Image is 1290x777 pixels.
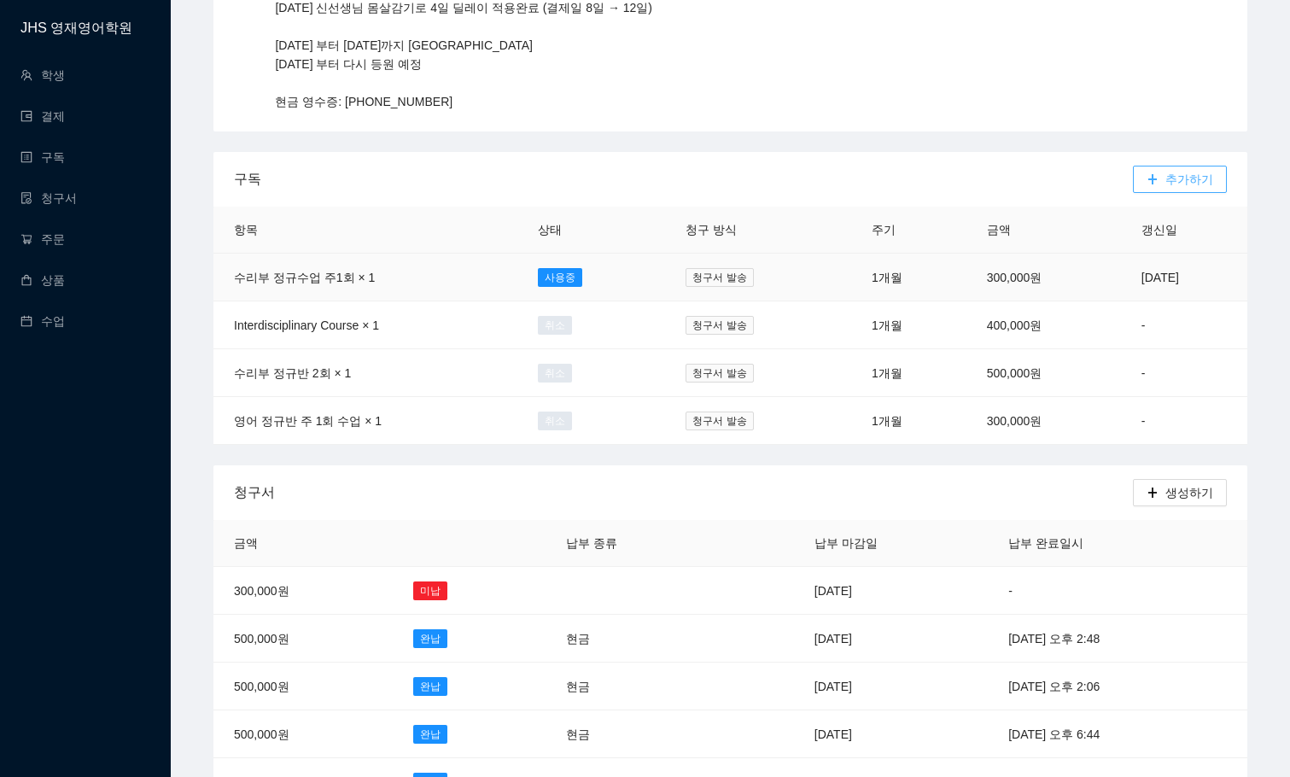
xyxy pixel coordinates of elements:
td: [DATE] [794,567,988,615]
td: [DATE] 오후 2:06 [988,663,1247,710]
td: [DATE] [794,663,988,710]
th: 상태 [517,207,666,254]
span: 청구서 발송 [686,316,753,335]
th: 납부 완료일시 [988,520,1247,567]
td: [DATE] 오후 6:44 [988,710,1247,758]
td: 영어 정규반 주 1회 수업 × 1 [213,397,517,445]
span: 취소 [538,364,572,383]
td: - [988,567,1247,615]
a: calendar수업 [20,314,65,328]
td: 수리부 정규반 2회 × 1 [213,349,517,397]
span: 청구서 발송 [686,412,753,430]
a: team학생 [20,68,65,82]
span: 사용중 [538,268,582,287]
td: 500,000원 [966,349,1121,397]
th: 금액 [966,207,1121,254]
th: 항목 [213,207,517,254]
th: 금액 [213,520,393,567]
td: 300,000원 [966,254,1121,301]
td: 현금 [546,663,717,710]
button: plus생성하기 [1133,479,1227,506]
span: 생성하기 [1165,483,1213,502]
th: 갱신일 [1121,207,1247,254]
td: 400,000원 [966,301,1121,349]
span: 취소 [538,316,572,335]
th: 청구 방식 [665,207,851,254]
span: 완납 [413,725,447,744]
td: 500,000원 [213,615,393,663]
div: 청구서 [234,468,1133,517]
span: 미납 [413,581,447,600]
a: file-done청구서 [20,191,77,205]
td: 현금 [546,615,717,663]
td: 1개월 [851,397,966,445]
div: 구독 [234,155,1133,203]
span: 청구서 발송 [686,364,753,383]
td: 1개월 [851,254,966,301]
th: 주기 [851,207,966,254]
td: [DATE] [1121,254,1247,301]
span: 완납 [413,629,447,648]
span: 추가하기 [1165,170,1213,189]
td: 1개월 [851,349,966,397]
td: [DATE] 오후 2:48 [988,615,1247,663]
span: plus [1147,173,1159,187]
td: - [1121,349,1247,397]
button: plus추가하기 [1133,166,1227,193]
span: 청구서 발송 [686,268,753,287]
a: shopping-cart주문 [20,232,65,246]
td: Interdisciplinary Course × 1 [213,301,517,349]
th: 납부 종류 [546,520,717,567]
td: - [1121,301,1247,349]
th: 납부 마감일 [794,520,988,567]
td: 300,000원 [966,397,1121,445]
td: 수리부 정규수업 주1회 × 1 [213,254,517,301]
td: [DATE] [794,615,988,663]
span: 취소 [538,412,572,430]
td: 1개월 [851,301,966,349]
a: shopping상품 [20,273,65,287]
td: [DATE] [794,710,988,758]
td: 500,000원 [213,710,393,758]
td: 300,000원 [213,567,393,615]
td: 500,000원 [213,663,393,710]
span: plus [1147,487,1159,500]
td: 현금 [546,710,717,758]
a: profile구독 [20,150,65,164]
span: 완납 [413,677,447,696]
td: - [1121,397,1247,445]
a: wallet결제 [20,109,65,123]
